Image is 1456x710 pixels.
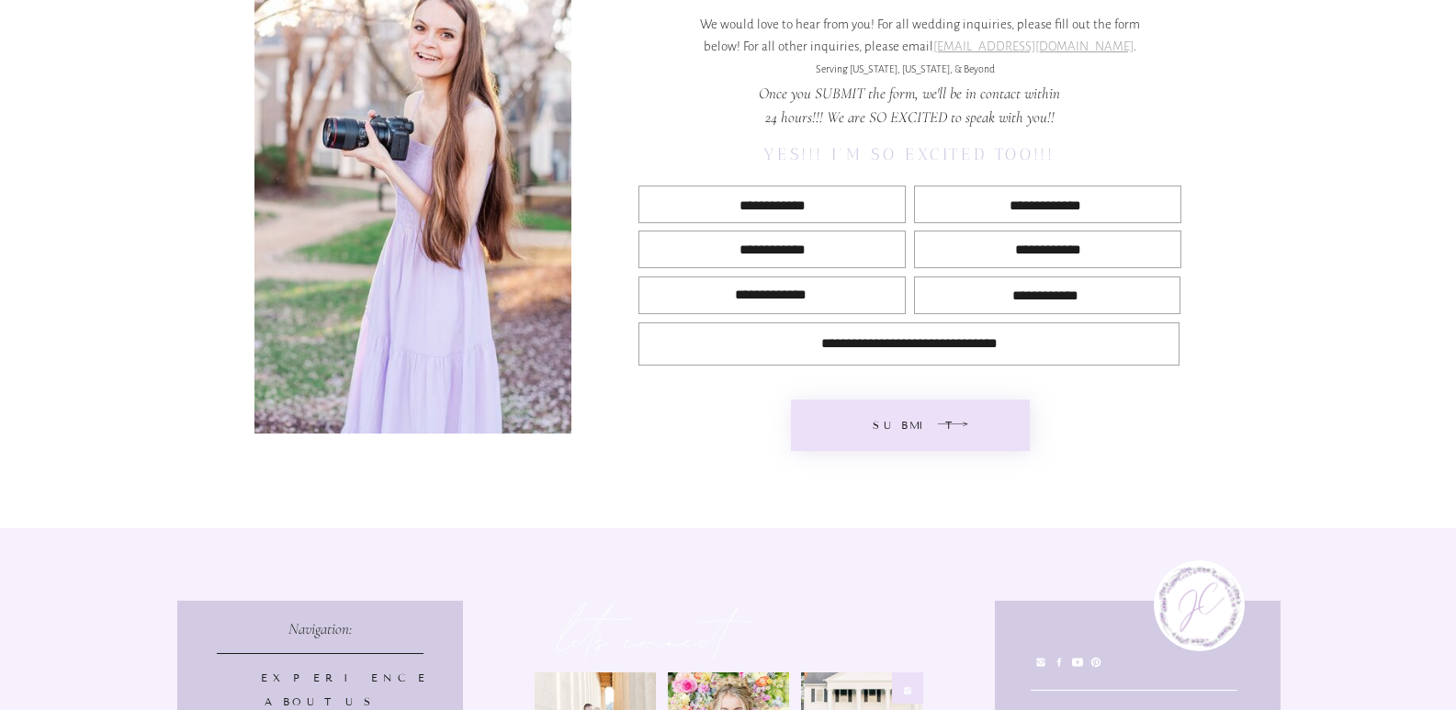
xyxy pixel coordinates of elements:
a: About Us [261,694,379,710]
a: Experience [261,671,379,686]
a: submit [873,418,920,432]
a: Navigation: [288,617,352,643]
p: Serving [US_STATE], [US_STATE], & Beyond [778,61,1033,77]
p: We would love to hear from you! For all wedding inquiries, please fill out the form below! For al... [683,14,1157,107]
h2: Yes!!! I'm so excited too!!! [732,143,1087,166]
a: [EMAIL_ADDRESS][DOMAIN_NAME] [933,39,1134,53]
p: Once you SUBMIT the form, we'll be in contact within 24 hours!!! We are SO EXCITED to speak with ... [759,82,1061,122]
